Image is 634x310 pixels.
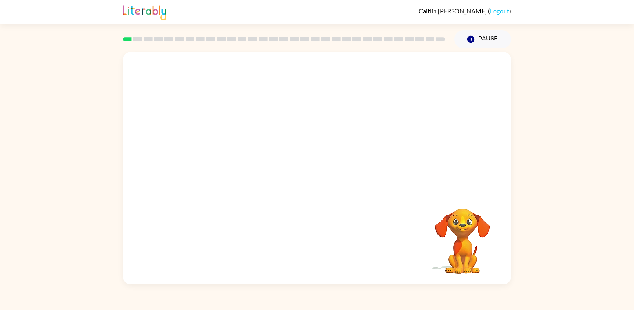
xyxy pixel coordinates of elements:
span: Caitlin [PERSON_NAME] [419,7,488,15]
div: ( ) [419,7,511,15]
a: Logout [490,7,509,15]
button: Pause [454,30,511,48]
img: Literably [123,3,166,20]
video: Your browser must support playing .mp4 files to use Literably. Please try using another browser. [423,196,502,275]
